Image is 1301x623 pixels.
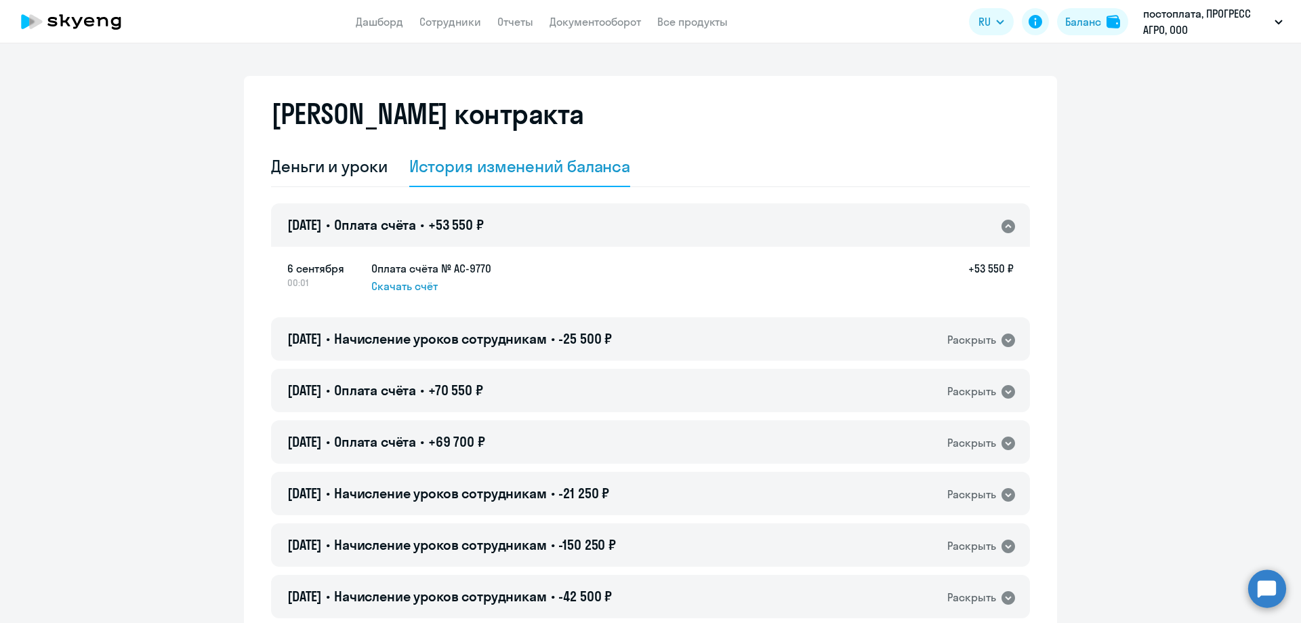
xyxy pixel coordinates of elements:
a: Все продукты [657,15,728,28]
div: Раскрыть [947,589,996,606]
span: Начисление уроков сотрудникам [334,536,547,553]
div: Раскрыть [947,486,996,503]
p: постоплата, ПРОГРЕСС АГРО, ООО [1143,5,1269,38]
a: Документооборот [550,15,641,28]
span: Начисление уроков сотрудникам [334,485,547,502]
a: Отчеты [497,15,533,28]
span: Оплата счёта [334,216,416,233]
span: • [420,216,424,233]
h5: +53 550 ₽ [968,260,1014,294]
button: постоплата, ПРОГРЕСС АГРО, ООО [1136,5,1289,38]
span: • [551,588,555,605]
span: • [326,382,330,399]
span: [DATE] [287,485,322,502]
div: Деньги и уроки [271,155,388,177]
div: История изменений баланса [409,155,631,177]
span: RU [978,14,991,30]
span: • [326,536,330,553]
div: Баланс [1065,14,1101,30]
span: [DATE] [287,330,322,347]
span: [DATE] [287,588,322,605]
span: Начисление уроков сотрудникам [334,330,547,347]
span: • [326,330,330,347]
span: Скачать счёт [371,278,438,294]
span: -42 500 ₽ [558,588,612,605]
div: Раскрыть [947,538,996,555]
h2: [PERSON_NAME] контракта [271,98,584,130]
span: • [420,382,424,399]
div: Раскрыть [947,435,996,451]
span: Оплата счёта [334,382,416,399]
span: • [551,536,555,553]
span: 6 сентября [287,260,360,277]
h5: Оплата счёта № AC-9770 [371,260,491,277]
button: RU [969,8,1014,35]
a: Сотрудники [419,15,481,28]
span: +70 550 ₽ [428,382,483,399]
span: +69 700 ₽ [428,433,485,450]
span: • [551,330,555,347]
span: • [326,216,330,233]
span: -25 500 ₽ [558,330,612,347]
span: Оплата счёта [334,433,416,450]
div: Раскрыть [947,331,996,348]
a: Дашборд [356,15,403,28]
span: • [551,485,555,502]
span: -150 250 ₽ [558,536,616,553]
span: Начисление уроков сотрудникам [334,588,547,605]
span: 00:01 [287,277,360,289]
span: • [326,433,330,450]
span: [DATE] [287,536,322,553]
button: Балансbalance [1057,8,1128,35]
span: • [420,433,424,450]
span: [DATE] [287,216,322,233]
span: [DATE] [287,382,322,399]
img: balance [1107,15,1120,28]
span: • [326,588,330,605]
span: [DATE] [287,433,322,450]
span: • [326,485,330,502]
span: -21 250 ₽ [558,485,609,502]
span: +53 550 ₽ [428,216,484,233]
div: Раскрыть [947,383,996,400]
